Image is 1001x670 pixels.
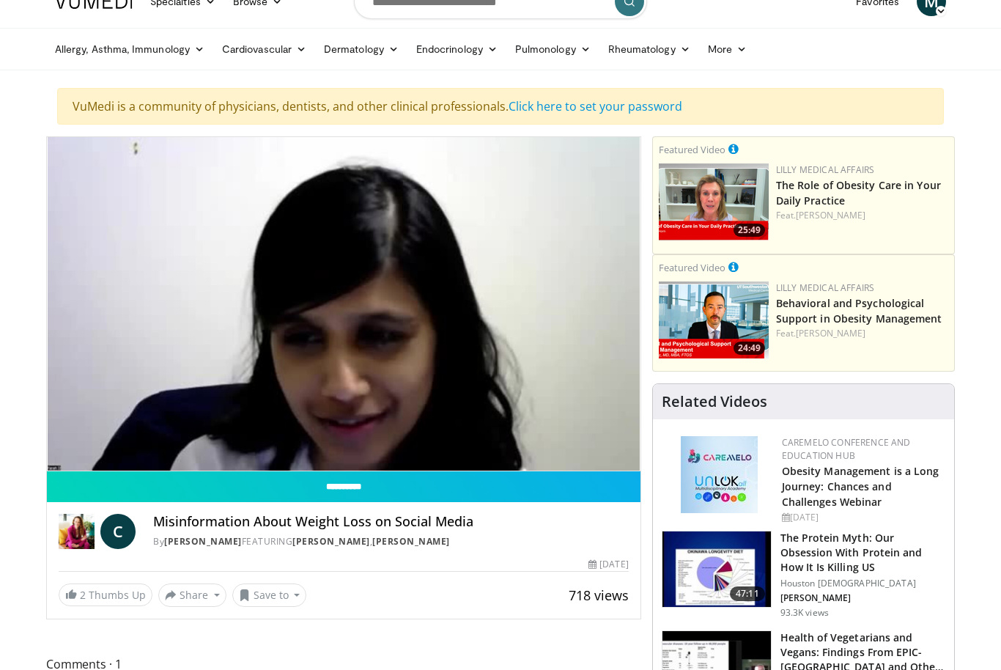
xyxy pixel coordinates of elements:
[164,535,242,548] a: [PERSON_NAME]
[782,436,911,462] a: CaReMeLO Conference and Education Hub
[599,34,699,64] a: Rheumatology
[659,163,769,240] img: e1208b6b-349f-4914-9dd7-f97803bdbf1d.png.150x105_q85_crop-smart_upscale.png
[776,296,942,325] a: Behavioral and Psychological Support in Obesity Management
[100,514,136,549] a: C
[372,535,450,548] a: [PERSON_NAME]
[407,34,506,64] a: Endocrinology
[153,514,628,530] h4: Misinformation About Weight Loss on Social Media
[662,531,945,619] a: 47:11 The Protein Myth: Our Obsession With Protein and How It Is Killing US Houston [DEMOGRAPHIC_...
[776,209,948,222] div: Feat.
[315,34,407,64] a: Dermatology
[662,393,767,411] h4: Related Videos
[776,281,875,294] a: Lilly Medical Affairs
[659,281,769,358] a: 24:49
[80,588,86,602] span: 2
[780,607,829,619] p: 93.3K views
[59,584,152,606] a: 2 Thumbs Up
[46,34,213,64] a: Allergy, Asthma, Immunology
[780,578,945,589] p: Houston [DEMOGRAPHIC_DATA]
[699,34,756,64] a: More
[57,88,944,125] div: VuMedi is a community of physicians, dentists, and other clinical professionals.
[681,436,758,513] img: 45df64a9-a6de-482c-8a90-ada250f7980c.png.150x105_q85_autocrop_double_scale_upscale_version-0.2.jpg
[734,342,765,355] span: 24:49
[782,511,942,524] div: [DATE]
[153,535,628,548] div: By FEATURING ,
[780,592,945,604] p: [PERSON_NAME]
[659,143,725,156] small: Featured Video
[569,586,629,604] span: 718 views
[659,261,725,274] small: Featured Video
[776,178,941,207] a: The Role of Obesity Care in Your Daily Practice
[59,514,95,549] img: Dr. Carolynn Francavilla
[509,98,682,114] a: Click here to set your password
[734,224,765,237] span: 25:49
[796,209,865,221] a: [PERSON_NAME]
[659,281,769,358] img: ba3304f6-7838-4e41-9c0f-2e31ebde6754.png.150x105_q85_crop-smart_upscale.png
[659,163,769,240] a: 25:49
[796,327,865,339] a: [PERSON_NAME]
[662,531,771,608] img: b7b8b05e-5021-418b-a89a-60a270e7cf82.150x105_q85_crop-smart_upscale.jpg
[158,584,226,607] button: Share
[782,464,939,509] a: Obesity Management is a Long Journey: Chances and Challenges Webinar
[776,163,875,176] a: Lilly Medical Affairs
[232,584,307,607] button: Save to
[213,34,315,64] a: Cardiovascular
[730,586,765,601] span: 47:11
[776,327,948,340] div: Feat.
[292,535,370,548] a: [PERSON_NAME]
[47,137,640,471] video-js: Video Player
[588,558,628,571] div: [DATE]
[780,531,945,575] h3: The Protein Myth: Our Obsession With Protein and How It Is Killing US
[506,34,599,64] a: Pulmonology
